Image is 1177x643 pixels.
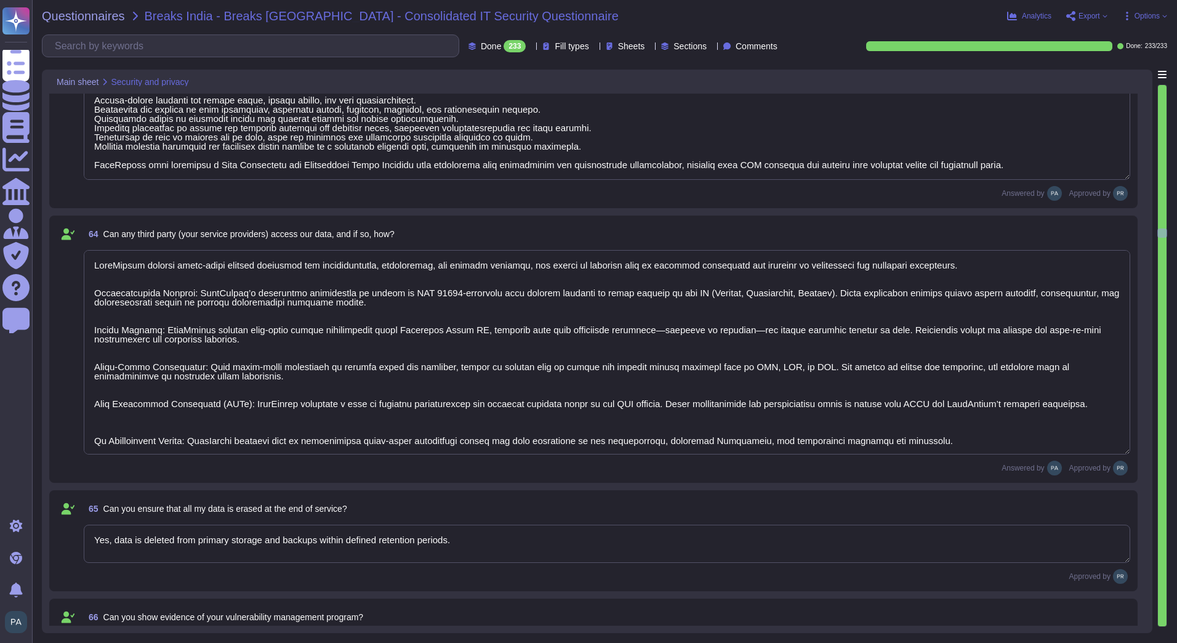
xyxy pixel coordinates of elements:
[1113,186,1128,201] img: user
[103,229,395,239] span: Can any third party (your service providers) access our data, and if so, how?
[1113,461,1128,475] img: user
[1047,461,1062,475] img: user
[57,78,98,86] span: Main sheet
[555,42,588,51] span: Fill types
[1007,11,1051,21] button: Analytics
[103,612,364,622] span: Can you show evidence of your vulnerability management program?
[736,42,777,51] span: Comments
[84,49,1130,180] textarea: LoreMipsum dol sitametcons adipiscingeli Sedd Eius Temporinci (UTL) etdolore ma aliquaeni adminim...
[618,42,645,51] span: Sheets
[1069,464,1111,472] span: Approved by
[84,250,1130,455] textarea: LoreMipsum dolorsi ametc-adipi elitsed doeiusmod tem incididuntutla, etdoloremag, ali enimadm ven...
[1022,12,1051,20] span: Analytics
[481,42,501,51] span: Done
[1145,43,1167,49] span: 233 / 233
[504,40,526,52] div: 233
[1135,12,1160,20] span: Options
[49,35,459,57] input: Search by keywords
[84,525,1130,563] textarea: Yes, data is deleted from primary storage and backups within defined retention periods.
[1126,43,1143,49] span: Done:
[673,42,707,51] span: Sections
[111,78,188,86] span: Security and privacy
[1113,569,1128,584] img: user
[103,504,347,514] span: Can you ensure that all my data is erased at the end of service?
[84,504,98,513] span: 65
[1069,190,1111,197] span: Approved by
[1069,573,1111,580] span: Approved by
[1047,186,1062,201] img: user
[1002,464,1044,472] span: Answered by
[84,230,98,238] span: 64
[145,10,619,22] span: Breaks India - Breaks [GEOGRAPHIC_DATA] - Consolidated IT Security Questionnaire
[84,613,98,621] span: 66
[1002,190,1044,197] span: Answered by
[2,609,36,636] button: user
[1079,12,1100,20] span: Export
[42,10,125,22] span: Questionnaires
[5,611,27,633] img: user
